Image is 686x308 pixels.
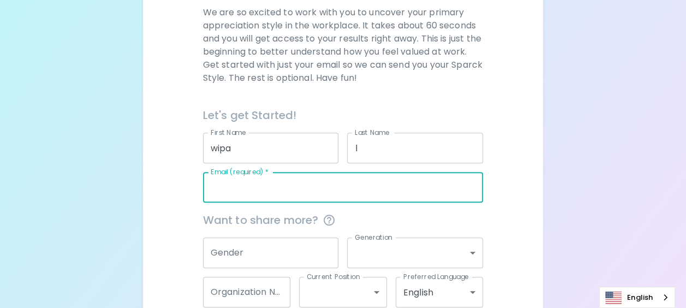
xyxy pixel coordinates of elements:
[396,277,484,307] div: English
[599,287,675,308] aside: Language selected: English
[307,272,360,281] label: Current Position
[355,128,389,137] label: Last Name
[600,287,675,307] a: English
[403,272,469,281] label: Preferred Language
[203,106,484,124] h6: Let's get Started!
[203,211,484,229] span: Want to share more?
[355,233,392,242] label: Generation
[203,6,484,85] p: We are so excited to work with you to uncover your primary appreciation style in the workplace. I...
[211,128,246,137] label: First Name
[599,287,675,308] div: Language
[323,214,336,227] svg: This information is completely confidential and only used for aggregated appreciation studies at ...
[211,167,269,176] label: Email (required)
